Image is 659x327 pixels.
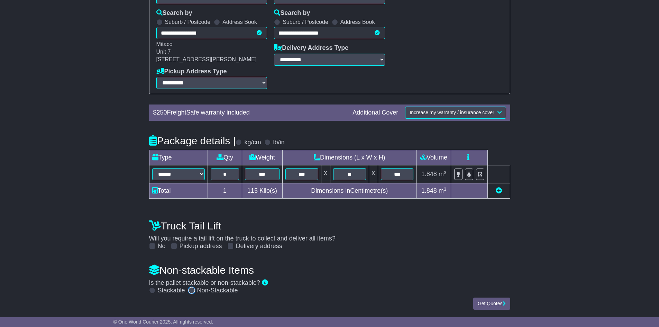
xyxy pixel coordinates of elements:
[244,139,261,146] label: kg/cm
[156,9,192,17] label: Search by
[149,264,510,276] h4: Non-stackable Items
[158,287,185,294] label: Stackable
[156,41,173,47] span: Mitaco
[439,187,447,194] span: m
[421,171,437,178] span: 1.848
[473,298,510,310] button: Get Quotes
[208,183,242,199] td: 1
[274,44,348,52] label: Delivery Address Type
[146,216,514,250] div: Will you require a tail lift on the truck to collect and deliver all items?
[149,183,208,199] td: Total
[149,220,510,231] h4: Truck Tail Lift
[180,243,222,250] label: Pickup address
[369,165,378,183] td: x
[282,183,417,199] td: Dimensions in Centimetre(s)
[410,110,494,115] span: Increase my warranty / insurance cover
[156,56,257,62] span: [STREET_ADDRESS][PERSON_NAME]
[247,187,258,194] span: 115
[242,150,282,165] td: Weight
[149,279,260,286] span: Is the pallet stackable or non-stackable?
[242,183,282,199] td: Kilo(s)
[496,187,502,194] a: Add new item
[197,287,238,294] label: Non-Stackable
[274,9,310,17] label: Search by
[282,150,417,165] td: Dimensions (L x W x H)
[157,109,167,116] span: 250
[150,109,349,117] div: $ FreightSafe warranty included
[273,139,284,146] label: lb/in
[421,187,437,194] span: 1.848
[349,109,402,117] div: Additional Cover
[283,19,328,25] label: Suburb / Postcode
[149,135,236,146] h4: Package details |
[321,165,330,183] td: x
[156,49,171,55] span: Unit 7
[156,68,227,75] label: Pickup Address Type
[149,150,208,165] td: Type
[417,150,451,165] td: Volume
[444,187,447,192] sup: 3
[439,171,447,178] span: m
[236,243,282,250] label: Delivery address
[444,170,447,175] sup: 3
[165,19,211,25] label: Suburb / Postcode
[222,19,257,25] label: Address Book
[405,107,506,119] button: Increase my warranty / insurance cover
[113,319,213,325] span: © One World Courier 2025. All rights reserved.
[208,150,242,165] td: Qty
[340,19,375,25] label: Address Book
[158,243,166,250] label: No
